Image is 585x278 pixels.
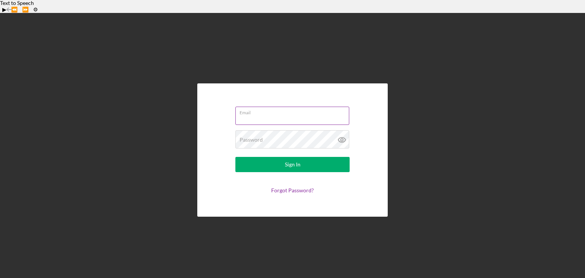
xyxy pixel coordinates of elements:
[285,157,300,172] div: Sign In
[271,187,314,193] a: Forgot Password?
[31,6,40,13] button: Settings
[240,137,263,143] label: Password
[235,157,350,172] button: Sign In
[20,6,31,13] button: Forward
[240,107,349,115] label: Email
